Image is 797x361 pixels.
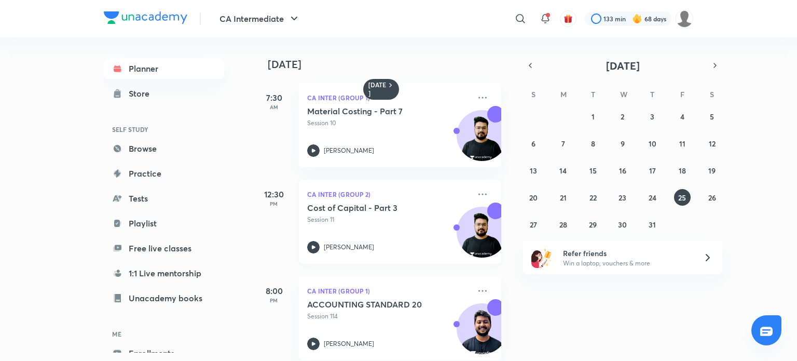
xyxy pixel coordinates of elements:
button: July 26, 2025 [704,189,720,206]
abbr: July 11, 2025 [679,139,685,149]
a: Free live classes [104,238,224,259]
img: Avatar [457,116,507,166]
button: July 18, 2025 [674,162,691,179]
button: July 6, 2025 [525,135,542,152]
button: July 20, 2025 [525,189,542,206]
p: [PERSON_NAME] [324,243,374,252]
abbr: Thursday [650,89,654,99]
abbr: July 22, 2025 [589,193,597,203]
button: July 27, 2025 [525,216,542,233]
abbr: July 27, 2025 [530,220,537,230]
h4: [DATE] [268,58,512,71]
button: July 2, 2025 [614,108,631,125]
button: July 1, 2025 [585,108,601,125]
abbr: July 30, 2025 [618,220,627,230]
abbr: Wednesday [620,89,627,99]
button: July 13, 2025 [525,162,542,179]
a: Playlist [104,213,224,234]
button: July 12, 2025 [704,135,720,152]
h5: Cost of Capital - Part 3 [307,203,436,213]
abbr: July 24, 2025 [649,193,656,203]
img: Avatar [457,309,507,359]
p: [PERSON_NAME] [324,339,374,349]
div: Store [129,87,156,100]
p: Session 114 [307,312,470,321]
p: [PERSON_NAME] [324,146,374,155]
p: CA Inter (Group 1) [307,91,470,104]
p: PM [253,200,295,207]
a: 1:1 Live mentorship [104,263,224,284]
button: July 16, 2025 [614,162,631,179]
p: Session 10 [307,118,470,128]
button: July 23, 2025 [614,189,631,206]
abbr: July 5, 2025 [710,112,714,122]
button: July 5, 2025 [704,108,720,125]
button: July 8, 2025 [585,135,601,152]
button: July 31, 2025 [644,216,661,233]
img: streak [632,14,642,24]
button: July 9, 2025 [614,135,631,152]
h5: Material Costing - Part 7 [307,106,436,116]
a: Browse [104,138,224,159]
button: July 28, 2025 [555,216,571,233]
abbr: Friday [680,89,684,99]
button: July 22, 2025 [585,189,601,206]
abbr: July 18, 2025 [679,166,686,176]
button: July 17, 2025 [644,162,661,179]
abbr: July 10, 2025 [649,139,656,149]
abbr: July 4, 2025 [680,112,684,122]
abbr: July 3, 2025 [650,112,654,122]
abbr: July 31, 2025 [649,220,656,230]
abbr: July 17, 2025 [649,166,656,176]
img: avatar [564,14,573,23]
a: Company Logo [104,11,187,26]
button: July 21, 2025 [555,189,571,206]
img: Company Logo [104,11,187,24]
p: Session 11 [307,215,470,224]
button: July 4, 2025 [674,108,691,125]
abbr: July 19, 2025 [708,166,716,176]
button: July 25, 2025 [674,189,691,206]
abbr: July 12, 2025 [709,139,716,149]
img: dhanak [676,10,693,28]
abbr: July 6, 2025 [531,139,535,149]
span: [DATE] [606,59,640,73]
img: referral [531,247,552,268]
p: CA Inter (Group 1) [307,285,470,297]
button: CA Intermediate [213,8,307,29]
abbr: July 28, 2025 [559,220,567,230]
button: July 10, 2025 [644,135,661,152]
button: July 7, 2025 [555,135,571,152]
h5: 8:00 [253,285,295,297]
h6: ME [104,325,224,343]
abbr: July 1, 2025 [592,112,595,122]
abbr: Sunday [531,89,535,99]
a: Store [104,83,224,104]
button: July 15, 2025 [585,162,601,179]
button: July 3, 2025 [644,108,661,125]
p: AM [253,104,295,110]
p: CA Inter (Group 2) [307,188,470,200]
abbr: July 8, 2025 [591,139,595,149]
img: Avatar [457,212,507,262]
a: Unacademy books [104,288,224,309]
button: July 29, 2025 [585,216,601,233]
abbr: July 7, 2025 [561,139,565,149]
abbr: July 13, 2025 [530,166,537,176]
abbr: July 2, 2025 [621,112,624,122]
button: [DATE] [538,58,708,73]
h5: 7:30 [253,91,295,104]
a: Practice [104,163,224,184]
abbr: Monday [560,89,567,99]
abbr: July 16, 2025 [619,166,626,176]
abbr: July 26, 2025 [708,193,716,203]
h6: SELF STUDY [104,121,224,138]
h6: Refer friends [563,248,691,259]
abbr: July 9, 2025 [621,139,625,149]
button: July 19, 2025 [704,162,720,179]
a: Tests [104,188,224,209]
abbr: Saturday [710,89,714,99]
a: Planner [104,58,224,79]
p: Win a laptop, vouchers & more [563,259,691,268]
abbr: July 29, 2025 [589,220,597,230]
